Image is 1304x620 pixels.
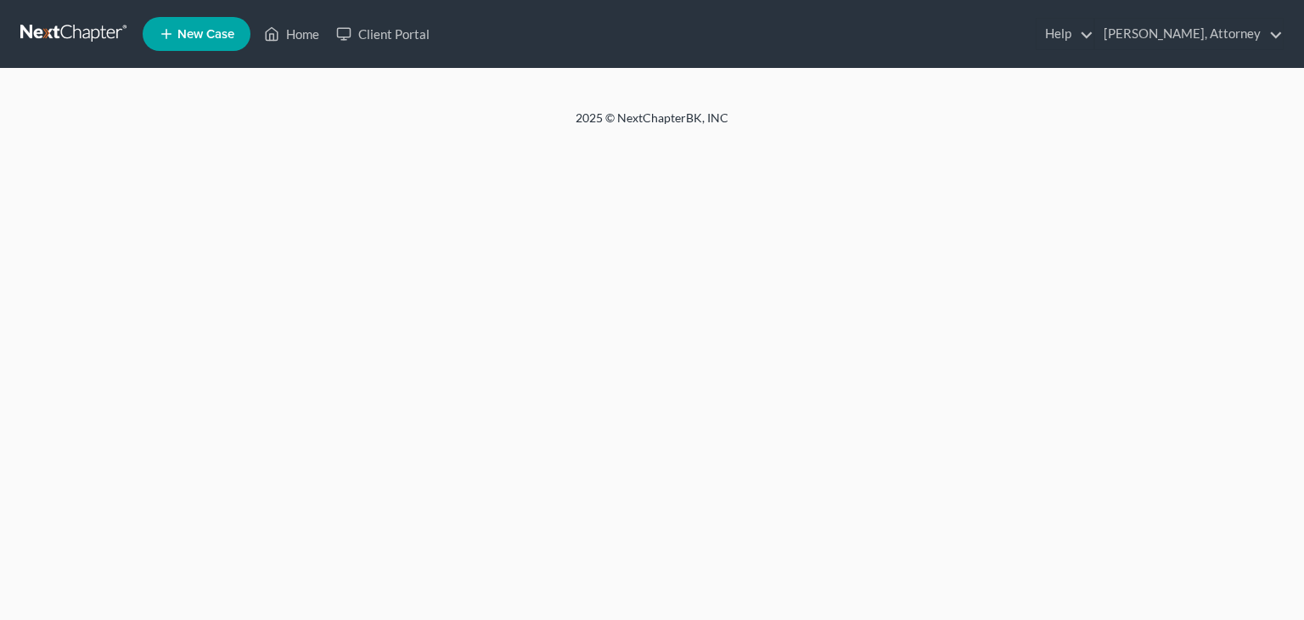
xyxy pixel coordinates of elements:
a: [PERSON_NAME], Attorney [1095,19,1283,49]
a: Client Portal [328,19,438,49]
a: Help [1037,19,1093,49]
div: 2025 © NextChapterBK, INC [168,110,1136,140]
a: Home [256,19,328,49]
new-legal-case-button: New Case [143,17,250,51]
